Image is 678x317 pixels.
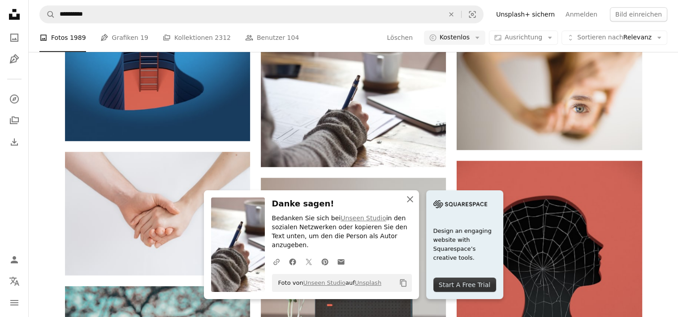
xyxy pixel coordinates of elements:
[261,101,446,109] a: Person, die auf braunem Holztisch in der Nähe von weißem Keramikbecher schreibt
[5,90,23,108] a: Entdecken
[577,33,652,42] span: Relevanz
[441,6,461,23] button: Löschen
[5,29,23,47] a: Fotos
[424,30,485,45] button: Kostenlos
[560,7,603,21] a: Anmelden
[577,34,623,41] span: Sortieren nach
[245,23,299,52] a: Benutzer 104
[301,253,317,270] a: Auf Twitter teilen
[5,294,23,312] button: Menü
[355,279,381,286] a: Unsplash
[285,253,301,270] a: Auf Facebook teilen
[5,50,23,68] a: Grafiken
[303,279,345,286] a: Unseen Studio
[561,30,667,45] button: Sortieren nachRelevanz
[505,34,542,41] span: Ausrichtung
[433,197,487,211] img: file-1705255347840-230a6ab5bca9image
[272,197,412,210] h3: Danke sagen!
[65,152,250,275] img: Frau und Mann halten Händchen
[491,7,560,21] a: Unsplash+ sichern
[140,33,148,43] span: 19
[5,272,23,290] button: Sprache
[457,272,642,280] a: eine schwarze Maske auf rotem Hintergrund
[40,6,55,23] button: Unsplash suchen
[489,30,558,45] button: Ausrichtung
[272,214,412,250] p: Bedanken Sie sich bei in den sozialen Netzwerken oder kopieren Sie den Text unten, um den die Per...
[215,33,231,43] span: 2312
[440,33,470,42] span: Kostenlos
[65,210,250,218] a: Frau und Mann halten Händchen
[433,226,496,262] span: Design an engaging website with Squarespace’s creative tools.
[457,26,642,150] img: Frau mit Spiegel
[433,278,496,292] div: Start A Free Trial
[100,23,148,52] a: Grafiken 19
[261,44,446,167] img: Person, die auf braunem Holztisch in der Nähe von weißem Keramikbecher schreibt
[5,133,23,151] a: Bisherige Downloads
[426,190,503,299] a: Design an engaging website with Squarespace’s creative tools.Start A Free Trial
[5,5,23,25] a: Startseite — Unsplash
[341,214,386,222] a: Unseen Studio
[5,111,23,129] a: Kollektionen
[396,275,411,291] button: In die Zwischenablage kopieren
[5,251,23,269] a: Anmelden / Registrieren
[287,33,299,43] span: 104
[333,253,349,270] a: Via E-Mail teilen teilen
[462,6,483,23] button: Visuelle Suche
[163,23,231,52] a: Kollektionen 2312
[610,7,667,21] button: Bild einreichen
[274,276,382,290] span: Foto von auf
[386,30,413,45] button: Löschen
[457,84,642,92] a: Frau mit Spiegel
[39,5,484,23] form: Finden Sie Bildmaterial auf der ganzen Webseite
[317,253,333,270] a: Auf Pinterest teilen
